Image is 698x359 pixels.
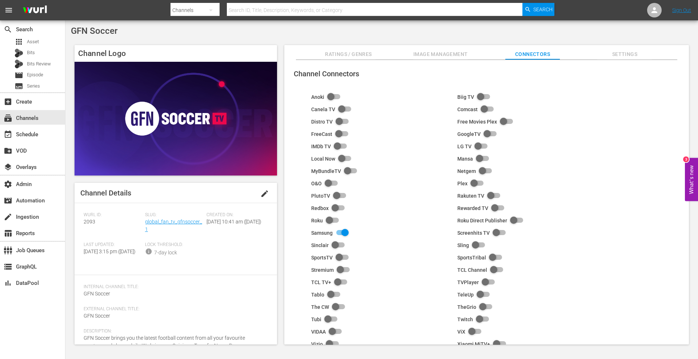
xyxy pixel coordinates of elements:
[4,180,12,189] span: Admin
[311,329,326,335] div: VIDAA
[80,189,131,197] span: Channel Details
[311,94,324,100] div: Anoki
[4,130,12,139] span: Schedule
[4,213,12,221] span: Ingestion
[457,144,472,149] div: LG TV
[256,185,273,202] button: edit
[15,71,23,80] span: Episode
[206,212,264,218] span: Created On:
[84,306,264,312] span: External Channel Title:
[311,341,323,347] div: Vizio
[311,181,322,186] div: O&O
[84,328,264,334] span: Description:
[4,246,12,255] span: Job Queues
[505,50,560,59] span: Connectors
[27,82,40,90] span: Series
[4,114,12,122] span: Channels
[457,341,490,347] div: Xiaomi MiTV+
[672,7,691,13] a: Sign Out
[75,45,277,62] h4: Channel Logo
[4,196,12,205] span: Automation
[457,181,468,186] div: Plex
[311,106,335,112] div: Canela TV
[15,82,23,90] span: Series
[311,242,329,248] div: Sinclair
[27,38,39,45] span: Asset
[71,26,117,36] span: GFN Soccer
[15,37,23,46] span: Asset
[4,146,12,155] span: VOD
[311,230,333,236] div: Samsung
[27,60,51,68] span: Bits Review
[311,168,341,174] div: MyBundleTV
[145,219,202,232] a: global_fan_tv_gfnsoccer_1
[457,131,481,137] div: GoogleTV
[260,189,269,198] span: edit
[145,212,203,218] span: Slug:
[457,218,507,223] div: Roku Direct Publisher
[457,242,469,248] div: Sling
[15,49,23,57] div: Bits
[457,316,473,322] div: Twitch
[457,292,474,298] div: TeleUp
[311,292,324,298] div: Tablo
[522,3,554,16] button: Search
[311,255,333,261] div: SportsTV
[321,50,376,59] span: Ratings / Genres
[311,144,331,149] div: IMDb TV
[311,279,331,285] div: TCL TV+
[533,3,553,16] span: Search
[311,267,334,273] div: Stremium
[457,304,476,310] div: TheGrio
[17,2,52,19] img: ans4CAIJ8jUAAAAAAAAAAAAAAAAAAAAAAAAgQb4GAAAAAAAAAAAAAAAAAAAAAAAAJMjXAAAAAAAAAAAAAAAAAAAAAAAAgAT5G...
[84,291,110,297] span: GFN Soccer
[597,50,652,59] span: Settings
[685,158,698,201] button: Open Feedback Widget
[84,284,264,290] span: Internal Channel Title:
[311,205,329,211] div: Redbox
[84,219,95,225] span: 2093
[457,267,487,273] div: TCL Channel
[311,131,332,137] div: FreeCast
[84,212,141,218] span: Wurl ID:
[4,279,12,287] span: DataPool
[154,249,177,257] div: 7-day lock
[206,219,261,225] span: [DATE] 10:41 am ([DATE])
[457,193,484,199] div: Rakuten TV
[457,168,476,174] div: Netgem
[457,279,479,285] div: TVPlayer
[457,156,473,162] div: Mansa
[457,119,497,125] div: Free Movies Plex
[311,304,329,310] div: The CW
[4,163,12,172] span: Overlays
[294,69,359,78] span: Channel Connectors
[4,262,12,271] span: GraphQL
[457,106,478,112] div: Comcast
[4,25,12,34] span: Search
[683,157,689,162] div: 3
[15,60,23,68] div: Bits Review
[84,335,245,356] span: GFN Soccer brings you the latest football content from all your favourite creators and shows dail...
[84,313,110,319] span: GFN Soccer
[311,193,330,199] div: PlutoTV
[4,6,13,15] span: menu
[311,218,323,223] div: Roku
[413,50,468,59] span: Image Management
[311,156,335,162] div: Local Now
[311,119,333,125] div: Distro TV
[4,229,12,238] span: Reports
[145,242,203,248] span: Lock Threshold:
[457,329,465,335] div: ViX
[27,71,43,78] span: Episode
[457,255,486,261] div: SportsTribal
[311,316,321,322] div: Tubi
[457,94,474,100] div: Biig TV
[84,249,136,254] span: [DATE] 3:15 pm ([DATE])
[4,97,12,106] span: Create
[457,205,488,211] div: Rewarded TV
[84,242,141,248] span: Last Updated:
[457,230,490,236] div: Screenhits TV
[75,62,277,176] img: GFN Soccer
[27,49,35,56] span: Bits
[145,248,152,255] span: info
